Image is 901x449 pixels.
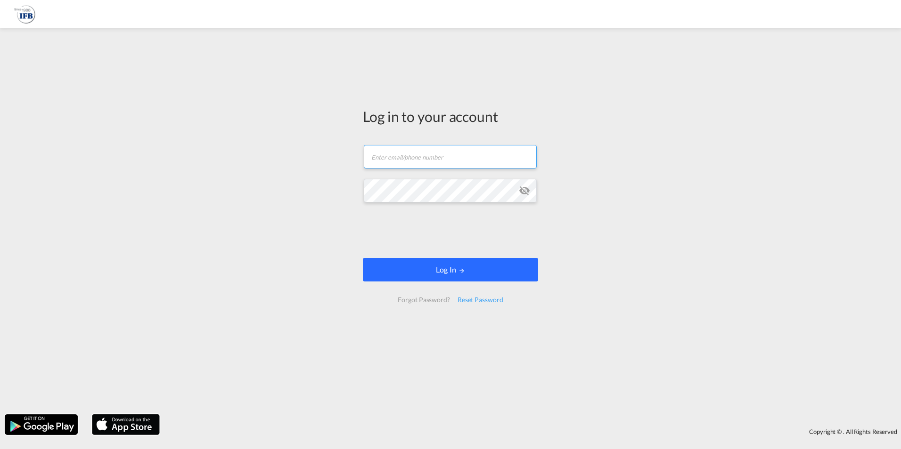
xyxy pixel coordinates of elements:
input: Enter email/phone number [364,145,537,168]
div: Log in to your account [363,106,538,126]
button: LOGIN [363,258,538,281]
div: Reset Password [454,291,507,308]
div: Copyright © . All Rights Reserved [164,424,901,440]
img: apple.png [91,413,161,436]
img: google.png [4,413,79,436]
img: b628ab10256c11eeb52753acbc15d091.png [14,4,35,25]
iframe: reCAPTCHA [379,212,522,249]
div: Forgot Password? [394,291,453,308]
md-icon: icon-eye-off [519,185,530,196]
